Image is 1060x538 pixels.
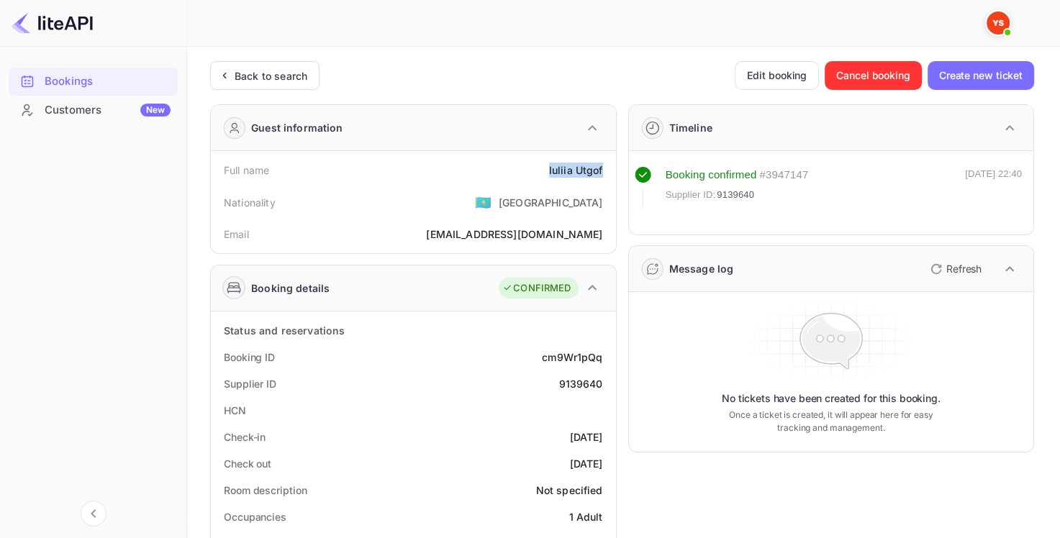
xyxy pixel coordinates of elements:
[224,323,345,338] div: Status and reservations
[45,73,171,90] div: Bookings
[722,391,941,406] p: No tickets have been created for this booking.
[735,61,819,90] button: Edit booking
[536,483,603,498] div: Not specified
[987,12,1010,35] img: Yandex Support
[9,96,178,123] a: CustomersNew
[9,68,178,96] div: Bookings
[570,456,603,471] div: [DATE]
[558,376,602,391] div: 9139640
[224,429,266,444] div: Check-in
[12,12,93,35] img: LiteAPI logo
[251,281,330,296] div: Booking details
[499,195,603,210] div: [GEOGRAPHIC_DATA]
[140,104,171,117] div: New
[224,350,275,365] div: Booking ID
[251,120,343,135] div: Guest information
[669,120,712,135] div: Timeline
[570,429,603,444] div: [DATE]
[224,195,276,210] div: Nationality
[224,483,307,498] div: Room description
[965,167,1022,209] div: [DATE] 22:40
[475,189,492,215] span: United States
[224,376,276,391] div: Supplier ID
[928,61,1034,90] button: Create new ticket
[224,163,269,178] div: Full name
[224,227,249,242] div: Email
[224,509,286,524] div: Occupancies
[502,281,571,296] div: CONFIRMED
[669,261,734,276] div: Message log
[426,227,602,242] div: [EMAIL_ADDRESS][DOMAIN_NAME]
[224,456,271,471] div: Check out
[81,501,107,526] button: Collapse navigation
[922,257,987,281] button: Refresh
[722,409,939,434] p: Once a ticket is created, it will appear here for easy tracking and management.
[9,96,178,124] div: CustomersNew
[9,68,178,94] a: Bookings
[568,509,602,524] div: 1 Adult
[666,188,716,202] span: Supplier ID:
[825,61,922,90] button: Cancel booking
[542,350,602,365] div: cm9Wr1pQq
[45,102,171,119] div: Customers
[759,167,808,183] div: # 3947147
[235,68,307,83] div: Back to search
[224,403,246,418] div: HCN
[549,163,603,178] div: Iuliia Utgof
[717,188,754,202] span: 9139640
[666,167,757,183] div: Booking confirmed
[946,261,982,276] p: Refresh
